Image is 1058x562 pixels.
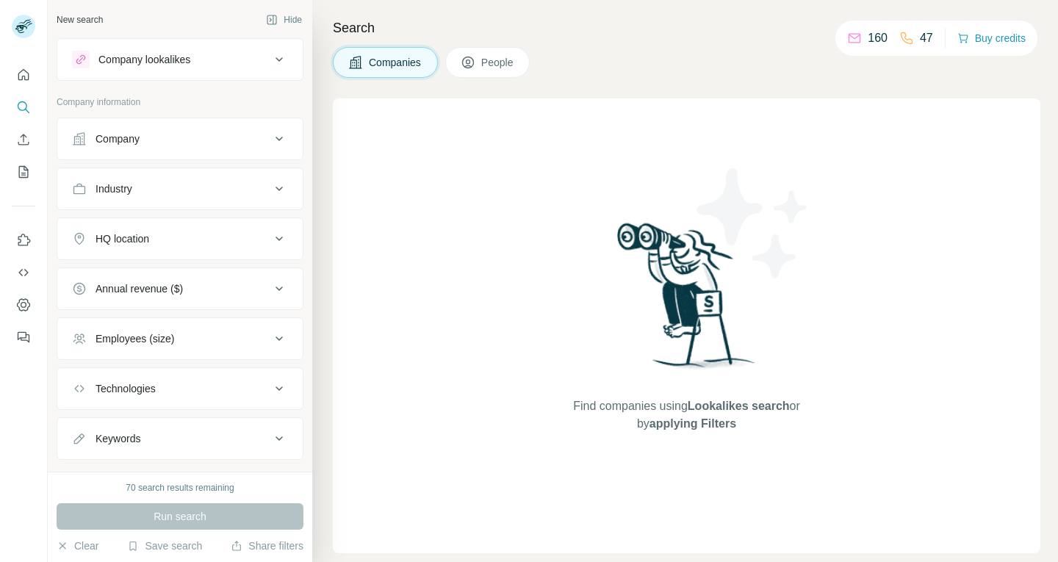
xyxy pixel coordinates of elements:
[96,281,183,296] div: Annual revenue ($)
[96,331,174,346] div: Employees (size)
[611,219,763,383] img: Surfe Illustration - Woman searching with binoculars
[868,29,888,47] p: 160
[12,94,35,120] button: Search
[12,324,35,350] button: Feedback
[12,227,35,253] button: Use Surfe on LinkedIn
[12,159,35,185] button: My lists
[333,18,1040,38] h4: Search
[649,417,736,430] span: applying Filters
[231,538,303,553] button: Share filters
[12,292,35,318] button: Dashboard
[57,421,303,456] button: Keywords
[57,321,303,356] button: Employees (size)
[57,538,98,553] button: Clear
[687,157,819,289] img: Surfe Illustration - Stars
[126,481,234,494] div: 70 search results remaining
[57,13,103,26] div: New search
[96,431,140,446] div: Keywords
[12,259,35,286] button: Use Surfe API
[96,132,140,146] div: Company
[57,42,303,77] button: Company lookalikes
[569,397,804,433] span: Find companies using or by
[96,231,149,246] div: HQ location
[57,221,303,256] button: HQ location
[57,371,303,406] button: Technologies
[957,28,1026,48] button: Buy credits
[57,96,303,109] p: Company information
[96,181,132,196] div: Industry
[57,121,303,156] button: Company
[98,52,190,67] div: Company lookalikes
[481,55,515,70] span: People
[12,62,35,88] button: Quick start
[12,126,35,153] button: Enrich CSV
[57,271,303,306] button: Annual revenue ($)
[688,400,790,412] span: Lookalikes search
[920,29,933,47] p: 47
[256,9,312,31] button: Hide
[127,538,202,553] button: Save search
[96,381,156,396] div: Technologies
[57,171,303,206] button: Industry
[369,55,422,70] span: Companies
